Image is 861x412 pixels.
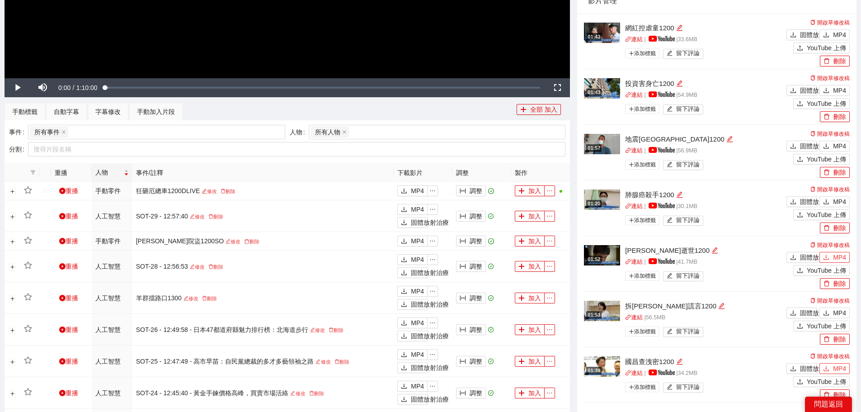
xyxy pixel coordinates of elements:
button: 省略 [427,204,438,215]
font: 固體放射治療 [411,269,449,276]
a: 關聯連結 [625,259,643,265]
font: 重播 [66,326,78,333]
span: 下載 [401,333,407,340]
font: 修改 [195,214,205,219]
span: 編輯 [726,136,733,142]
font: 連結 [631,314,643,321]
button: 上傳YouTube 上傳 [793,43,850,53]
button: 列寬調整 [456,324,486,335]
font: 刪除 [334,327,343,333]
font: 重播 [66,263,78,270]
font: 修改 [207,189,217,194]
span: 下載 [823,87,829,95]
button: 下載固體放射治療 [786,252,817,263]
span: 編輯 [667,106,673,113]
button: 下載MP4 [397,185,428,196]
span: 篩選 [30,170,36,175]
font: 固體放射治療 [800,87,838,94]
font: MP4 [833,198,846,205]
button: 編輯留下評論 [663,104,703,114]
button: 編輯留下評論 [663,160,703,170]
button: 列寬調整 [456,261,486,272]
span: 加 [518,238,525,245]
button: 下載MP4 [819,85,850,96]
span: 刪除 [823,114,830,121]
font: 開啟草修改稿 [817,19,850,26]
button: 省略 [544,356,555,367]
font: 修改 [231,239,240,244]
font: YouTube 上傳 [807,211,846,218]
font: 加入 [528,294,541,302]
span: 加 [518,327,525,334]
font: 刪除 [207,296,217,301]
button: 上傳YouTube 上傳 [793,154,850,165]
font: 重播 [66,187,78,194]
button: 編輯留下評論 [663,216,703,226]
button: 下載固體放射治療 [397,331,428,341]
button: 下載MP4 [819,196,850,207]
font: 刪除 [833,224,846,232]
font: 留下評論 [676,273,700,279]
font: 全部 加入 [530,106,557,113]
button: 展開行 [9,188,16,195]
span: 下載 [790,254,796,261]
span: 加 [518,188,525,195]
div: 編輯 [718,301,725,312]
span: 省略 [545,188,555,194]
button: 加加入 [515,324,545,335]
font: 重播 [66,213,78,220]
span: 下載 [823,32,829,39]
font: 留下評論 [676,161,700,168]
font: MP4 [411,351,424,358]
img: dad23ab2-dbaa-4a7b-a05b-50f24add7fd0.jpg [584,78,620,99]
button: 下載MP4 [397,317,428,328]
span: 刪除 [823,280,830,288]
span: 篩選 [28,170,38,175]
font: MP4 [833,254,846,261]
font: 連結 [631,92,643,98]
span: 列寬 [460,213,466,220]
span: 省略 [545,213,555,219]
span: 省略 [545,295,555,301]
span: 列寬 [460,263,466,270]
font: 修改 [315,327,325,333]
span: 遊戲圈 [59,263,66,270]
button: 加加入 [515,261,545,272]
button: 展開行 [9,213,16,220]
font: 固體放射治療 [800,309,838,317]
span: 下載 [401,238,407,245]
span: 省略 [428,320,438,326]
span: 下載 [401,351,407,359]
button: 列寬調整 [456,211,486,222]
span: 刪除 [823,336,830,343]
font: 開啟草修改稿 [817,131,850,137]
button: 下載MP4 [819,141,850,152]
font: YouTube 上傳 [807,44,846,52]
button: Mute [30,78,55,97]
font: 加入 [528,237,541,245]
span: 編輯 [667,50,673,57]
font: MP4 [833,87,846,94]
font: MP4 [833,31,846,38]
button: 展開行 [9,327,16,334]
button: 編輯留下評論 [663,49,703,59]
span: 上傳 [797,212,803,219]
a: 關聯連結 [625,147,643,154]
font: 固體放射治療 [411,219,449,226]
a: 關聯連結 [625,36,643,43]
font: 調整 [470,213,482,220]
font: 重播 [66,237,78,245]
img: yt_logo_rgb_light.a676ea31.png [649,258,675,264]
font: 加入 [528,187,541,194]
font: 固體放射治療 [411,332,449,340]
span: 下載 [401,288,407,295]
img: 4d7e6368-05d8-416d-97a9-533bebec8d21.jpg [584,189,620,210]
font: 修改 [195,264,205,270]
span: 複製 [810,187,816,192]
font: 連結 [631,147,643,154]
span: 刪除 [202,296,207,301]
span: 複製 [810,242,816,248]
a: 關聯連結 [625,203,643,209]
span: 編輯 [183,296,188,301]
font: 01:57 [588,145,600,151]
